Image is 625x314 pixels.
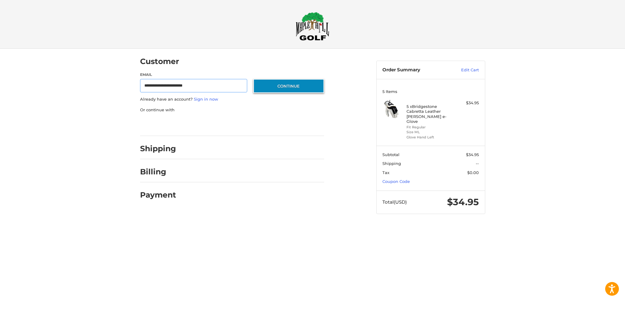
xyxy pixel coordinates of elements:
[140,96,324,102] p: Already have an account?
[382,199,407,205] span: Total (USD)
[140,144,176,153] h2: Shipping
[382,179,410,184] a: Coupon Code
[476,161,479,166] span: --
[382,89,479,94] h3: 5 Items
[467,170,479,175] span: $0.00
[190,119,236,130] iframe: PayPal-paylater
[448,67,479,73] a: Edit Cart
[140,107,324,113] p: Or continue with
[466,152,479,157] span: $34.95
[455,100,479,106] div: $34.95
[406,130,453,135] li: Size ML
[382,67,448,73] h3: Order Summary
[253,79,324,93] button: Continue
[406,104,453,124] h4: 5 x Bridgestone Cabretta Leather [PERSON_NAME] e-Glove
[140,57,179,66] h2: Customer
[406,125,453,130] li: Fit Regular
[406,135,453,140] li: Glove Hand Left
[447,196,479,208] span: $34.95
[140,167,176,177] h2: Billing
[296,12,329,41] img: Maple Hill Golf
[241,119,287,130] iframe: PayPal-venmo
[382,161,401,166] span: Shipping
[575,298,625,314] iframe: Google Customer Reviews
[138,119,184,130] iframe: PayPal-paypal
[382,152,399,157] span: Subtotal
[194,97,218,102] a: Sign in now
[140,190,176,200] h2: Payment
[140,72,247,77] label: Email
[382,170,389,175] span: Tax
